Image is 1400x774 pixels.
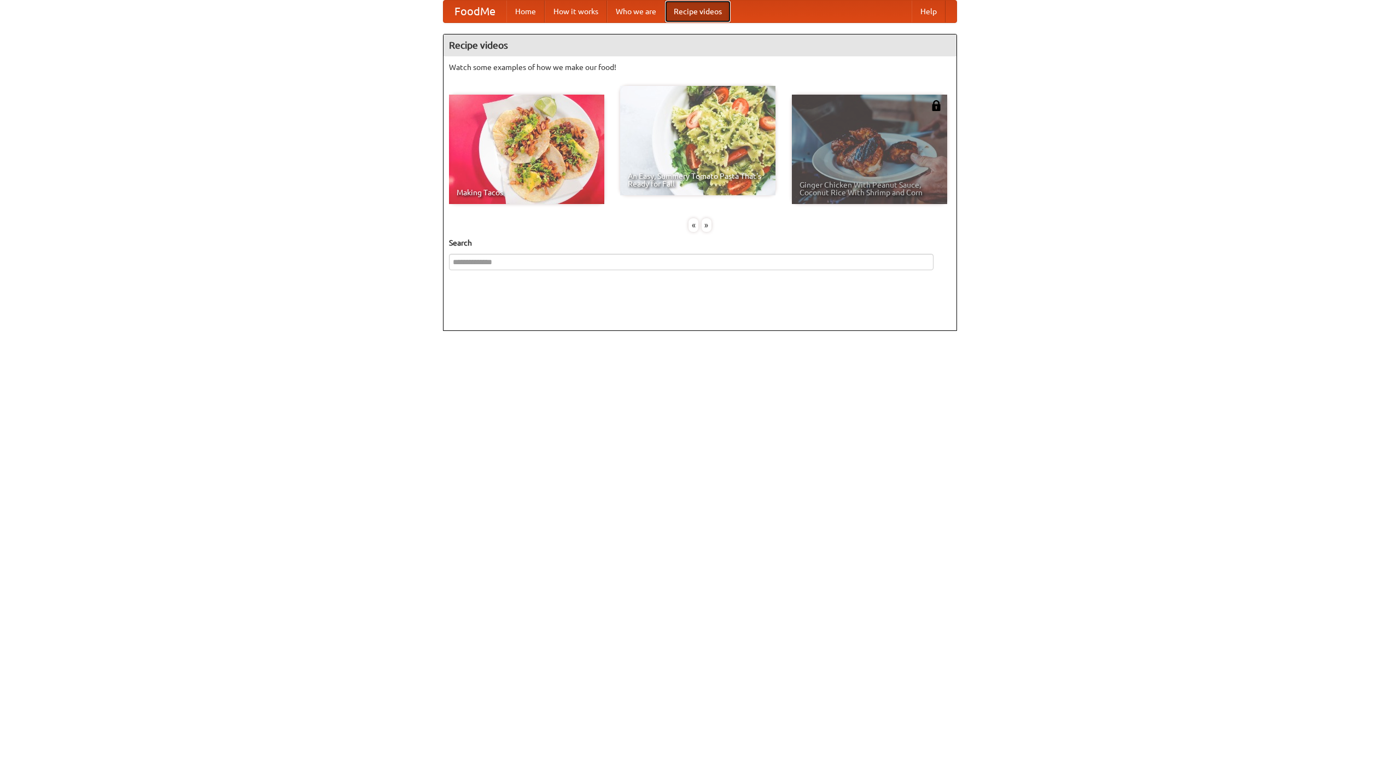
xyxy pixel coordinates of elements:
a: Making Tacos [449,95,604,204]
div: « [689,218,698,232]
a: How it works [545,1,607,22]
a: Recipe videos [665,1,731,22]
a: An Easy, Summery Tomato Pasta That's Ready for Fall [620,86,775,195]
span: Making Tacos [457,189,597,196]
a: FoodMe [444,1,506,22]
img: 483408.png [931,100,942,111]
p: Watch some examples of how we make our food! [449,62,951,73]
span: An Easy, Summery Tomato Pasta That's Ready for Fall [628,172,768,188]
div: » [702,218,711,232]
h5: Search [449,237,951,248]
a: Help [912,1,946,22]
a: Home [506,1,545,22]
a: Who we are [607,1,665,22]
h4: Recipe videos [444,34,956,56]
